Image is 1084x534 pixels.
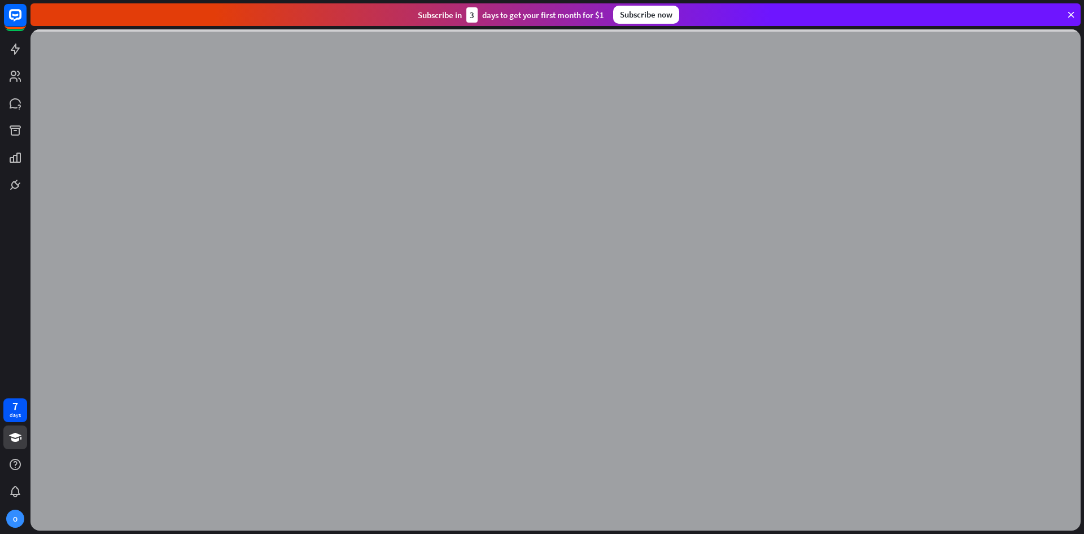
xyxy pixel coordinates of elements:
[3,398,27,422] a: 7 days
[10,411,21,419] div: days
[12,401,18,411] div: 7
[466,7,478,23] div: 3
[613,6,679,24] div: Subscribe now
[418,7,604,23] div: Subscribe in days to get your first month for $1
[6,510,24,528] div: O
